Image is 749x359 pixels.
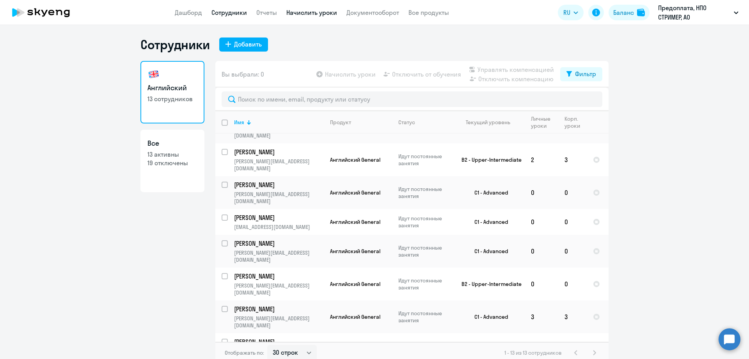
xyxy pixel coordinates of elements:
[147,150,197,159] p: 13 активны
[398,186,452,200] p: Идут постоянные занятия
[558,268,587,300] td: 0
[609,5,650,20] button: Балансbalance
[558,235,587,268] td: 0
[658,3,731,22] p: Предоплата, НПО СТРИМЕР, АО
[525,209,558,235] td: 0
[234,223,323,230] p: [EMAIL_ADDRESS][DOMAIN_NAME]
[563,8,570,17] span: RU
[330,156,380,163] span: Английский General
[466,119,510,126] div: Текущий уровень
[234,148,322,156] p: [PERSON_NAME]
[140,61,204,123] a: Английский13 сотрудников
[558,5,584,20] button: RU
[330,313,380,320] span: Английский General
[234,338,323,346] a: [PERSON_NAME]
[234,213,322,222] p: [PERSON_NAME]
[211,9,247,16] a: Сотрудники
[140,37,210,52] h1: Сотрудники
[234,191,323,205] p: [PERSON_NAME][EMAIL_ADDRESS][DOMAIN_NAME]
[330,248,380,255] span: Английский General
[234,119,323,126] div: Имя
[452,268,525,300] td: B2 - Upper-Intermediate
[147,83,197,93] h3: Английский
[330,218,380,225] span: Английский General
[504,349,562,356] span: 1 - 13 из 13 сотрудников
[256,9,277,16] a: Отчеты
[234,148,323,156] a: [PERSON_NAME]
[330,119,392,126] div: Продукт
[398,244,452,258] p: Идут постоянные занятия
[234,180,322,189] p: [PERSON_NAME]
[234,119,244,126] div: Имя
[398,119,452,126] div: Статус
[564,115,580,129] div: Корп. уроки
[330,280,380,288] span: Английский General
[560,67,602,81] button: Фильтр
[525,300,558,333] td: 3
[234,305,322,313] p: [PERSON_NAME]
[458,119,524,126] div: Текущий уровень
[531,115,551,129] div: Личные уроки
[408,9,449,16] a: Все продукты
[147,95,197,103] p: 13 сотрудников
[222,91,602,107] input: Поиск по имени, email, продукту или статусу
[330,119,351,126] div: Продукт
[558,209,587,235] td: 0
[225,349,264,356] span: Отображать по:
[219,38,268,52] button: Добавить
[175,9,202,16] a: Дашборд
[564,115,586,129] div: Корп. уроки
[234,305,323,313] a: [PERSON_NAME]
[558,176,587,209] td: 0
[234,272,323,280] a: [PERSON_NAME]
[234,338,322,346] p: [PERSON_NAME]
[234,180,323,189] a: [PERSON_NAME]
[558,143,587,176] td: 3
[234,158,323,172] p: [PERSON_NAME][EMAIL_ADDRESS][DOMAIN_NAME]
[558,300,587,333] td: 3
[637,9,645,16] img: balance
[525,235,558,268] td: 0
[452,143,525,176] td: B2 - Upper-Intermediate
[234,272,322,280] p: [PERSON_NAME]
[398,310,452,324] p: Идут постоянные занятия
[330,189,380,196] span: Английский General
[452,209,525,235] td: C1 - Advanced
[147,138,197,148] h3: Все
[452,300,525,333] td: C1 - Advanced
[398,215,452,229] p: Идут постоянные занятия
[398,119,415,126] div: Статус
[452,235,525,268] td: C1 - Advanced
[234,249,323,263] p: [PERSON_NAME][EMAIL_ADDRESS][DOMAIN_NAME]
[575,69,596,79] div: Фильтр
[234,315,323,329] p: [PERSON_NAME][EMAIL_ADDRESS][DOMAIN_NAME]
[234,39,262,49] div: Добавить
[452,176,525,209] td: C1 - Advanced
[234,239,323,248] a: [PERSON_NAME]
[398,277,452,291] p: Идут постоянные занятия
[398,153,452,167] p: Идут постоянные занятия
[234,239,322,248] p: [PERSON_NAME]
[234,282,323,296] p: [PERSON_NAME][EMAIL_ADDRESS][DOMAIN_NAME]
[525,143,558,176] td: 2
[222,70,264,79] span: Вы выбрали: 0
[147,68,160,80] img: english
[613,8,634,17] div: Баланс
[346,9,399,16] a: Документооборот
[147,159,197,167] p: 19 отключены
[525,268,558,300] td: 0
[286,9,337,16] a: Начислить уроки
[234,213,323,222] a: [PERSON_NAME]
[525,176,558,209] td: 0
[531,115,558,129] div: Личные уроки
[140,130,204,192] a: Все13 активны19 отключены
[654,3,742,22] button: Предоплата, НПО СТРИМЕР, АО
